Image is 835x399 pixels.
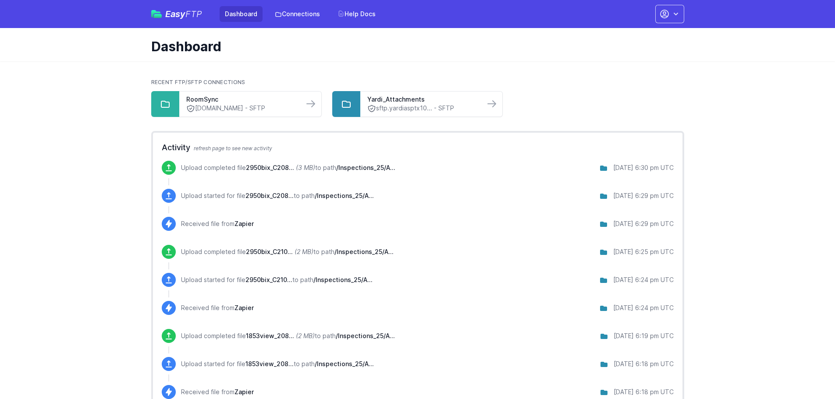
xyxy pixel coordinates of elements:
span: 2950bix_C210_45890.pdf [245,276,292,283]
div: [DATE] 6:30 pm UTC [613,163,674,172]
div: [DATE] 6:19 pm UTC [614,332,674,340]
span: /Inspections_25/Attachment [336,164,395,171]
h2: Activity [162,141,674,154]
a: Help Docs [332,6,381,22]
span: 2950bix_C208_45890.pdf [245,192,294,199]
p: Upload started for file to path [181,275,373,284]
div: [DATE] 6:18 pm UTC [614,388,674,396]
div: [DATE] 6:29 pm UTC [613,191,674,200]
span: Zapier [235,388,254,395]
span: /Inspections_25/Attachment [313,276,373,283]
span: /Inspections_25/Attachment [315,360,374,367]
p: Received file from [181,388,254,396]
span: 2950bix_C210_45890.pdf [246,248,293,255]
div: [DATE] 6:24 pm UTC [613,275,674,284]
span: Zapier [235,304,254,311]
a: [DOMAIN_NAME] - SFTP [186,104,297,113]
p: Upload completed file to path [181,163,395,172]
div: [DATE] 6:25 pm UTC [613,247,674,256]
a: RoomSync [186,95,297,104]
img: easyftp_logo.png [151,10,162,18]
span: 2950bix_C208_45890.pdf [246,164,294,171]
p: Upload started for file to path [181,360,374,368]
span: refresh page to see new activity [194,145,272,152]
h2: Recent FTP/SFTP Connections [151,79,684,86]
span: /Inspections_25/Attachment [336,332,395,339]
h1: Dashboard [151,39,677,54]
i: (2 MB) [295,248,313,255]
span: Zapier [235,220,254,227]
a: EasyFTP [151,10,202,18]
a: Yardi_Attachments [367,95,478,104]
a: sftp.yardiasptx10... - SFTP [367,104,478,113]
a: Connections [270,6,325,22]
span: Easy [165,10,202,18]
a: Dashboard [220,6,263,22]
div: [DATE] 6:24 pm UTC [613,304,674,312]
p: Upload completed file to path [181,247,394,256]
i: (2 MB) [296,332,315,339]
div: [DATE] 6:18 pm UTC [614,360,674,368]
span: 1853view_208_45890.pdf [246,332,294,339]
div: [DATE] 6:29 pm UTC [613,219,674,228]
span: /Inspections_25/Attachment [334,248,394,255]
p: Upload started for file to path [181,191,374,200]
p: Upload completed file to path [181,332,395,340]
span: 1853view_208_45890.pdf [245,360,294,367]
span: FTP [185,9,202,19]
i: (3 MB) [296,164,315,171]
p: Received file from [181,304,254,312]
span: /Inspections_25/Attachment [315,192,374,199]
p: Received file from [181,219,254,228]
